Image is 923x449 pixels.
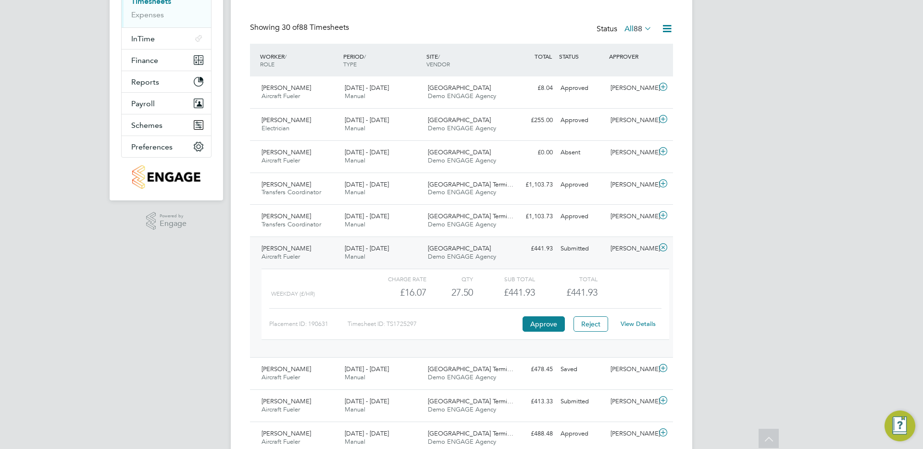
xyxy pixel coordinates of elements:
[131,77,159,87] span: Reports
[507,209,557,224] div: £1,103.73
[607,80,657,96] div: [PERSON_NAME]
[262,124,289,132] span: Electrician
[343,60,357,68] span: TYPE
[131,10,164,19] a: Expenses
[428,148,491,156] span: [GEOGRAPHIC_DATA]
[607,394,657,410] div: [PERSON_NAME]
[348,316,520,332] div: Timesheet ID: TS1725297
[634,24,642,34] span: 88
[566,287,598,298] span: £441.93
[523,316,565,332] button: Approve
[345,365,389,373] span: [DATE] - [DATE]
[122,28,211,49] button: InTime
[557,362,607,377] div: Saved
[428,84,491,92] span: [GEOGRAPHIC_DATA]
[262,244,311,252] span: [PERSON_NAME]
[473,285,535,300] div: £441.93
[269,316,348,332] div: Placement ID: 190631
[131,99,155,108] span: Payroll
[597,23,654,36] div: Status
[507,241,557,257] div: £441.93
[574,316,608,332] button: Reject
[557,426,607,442] div: Approved
[428,365,513,373] span: [GEOGRAPHIC_DATA] Termi…
[262,397,311,405] span: [PERSON_NAME]
[122,71,211,92] button: Reports
[428,188,496,196] span: Demo ENGAGE Agency
[607,426,657,442] div: [PERSON_NAME]
[535,52,552,60] span: TOTAL
[428,92,496,100] span: Demo ENGAGE Agency
[345,429,389,437] span: [DATE] - [DATE]
[262,212,311,220] span: [PERSON_NAME]
[345,148,389,156] span: [DATE] - [DATE]
[262,252,300,261] span: Aircraft Fueler
[258,48,341,73] div: WORKER
[345,244,389,252] span: [DATE] - [DATE]
[426,273,473,285] div: QTY
[426,285,473,300] div: 27.50
[535,273,597,285] div: Total
[624,24,652,34] label: All
[364,285,426,300] div: £16.07
[426,60,450,68] span: VENDOR
[262,84,311,92] span: [PERSON_NAME]
[122,93,211,114] button: Payroll
[262,92,300,100] span: Aircraft Fueler
[345,116,389,124] span: [DATE] - [DATE]
[345,397,389,405] span: [DATE] - [DATE]
[428,437,496,446] span: Demo ENGAGE Agency
[428,116,491,124] span: [GEOGRAPHIC_DATA]
[621,320,656,328] a: View Details
[345,84,389,92] span: [DATE] - [DATE]
[607,241,657,257] div: [PERSON_NAME]
[122,114,211,136] button: Schemes
[262,180,311,188] span: [PERSON_NAME]
[160,220,187,228] span: Engage
[160,212,187,220] span: Powered by
[271,290,315,297] span: Weekday (£/HR)
[607,177,657,193] div: [PERSON_NAME]
[607,48,657,65] div: APPROVER
[262,437,300,446] span: Aircraft Fueler
[364,273,426,285] div: Charge rate
[557,112,607,128] div: Approved
[345,373,365,381] span: Manual
[345,92,365,100] span: Manual
[424,48,507,73] div: SITE
[428,244,491,252] span: [GEOGRAPHIC_DATA]
[285,52,287,60] span: /
[262,365,311,373] span: [PERSON_NAME]
[262,188,321,196] span: Transfers Coordinator
[428,212,513,220] span: [GEOGRAPHIC_DATA] Termi…
[146,212,187,230] a: Powered byEngage
[428,156,496,164] span: Demo ENGAGE Agency
[345,437,365,446] span: Manual
[345,212,389,220] span: [DATE] - [DATE]
[428,124,496,132] span: Demo ENGAGE Agency
[428,220,496,228] span: Demo ENGAGE Agency
[345,188,365,196] span: Manual
[345,124,365,132] span: Manual
[262,405,300,413] span: Aircraft Fueler
[262,156,300,164] span: Aircraft Fueler
[262,373,300,381] span: Aircraft Fueler
[557,80,607,96] div: Approved
[428,397,513,405] span: [GEOGRAPHIC_DATA] Termi…
[607,145,657,161] div: [PERSON_NAME]
[507,177,557,193] div: £1,103.73
[121,165,212,189] a: Go to home page
[607,112,657,128] div: [PERSON_NAME]
[131,34,155,43] span: InTime
[132,165,201,189] img: engagetech2-logo-retina.png
[131,121,162,130] span: Schemes
[507,426,557,442] div: £488.48
[345,220,365,228] span: Manual
[557,145,607,161] div: Absent
[428,180,513,188] span: [GEOGRAPHIC_DATA] Termi…
[557,241,607,257] div: Submitted
[122,50,211,71] button: Finance
[428,252,496,261] span: Demo ENGAGE Agency
[250,23,351,33] div: Showing
[131,142,173,151] span: Preferences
